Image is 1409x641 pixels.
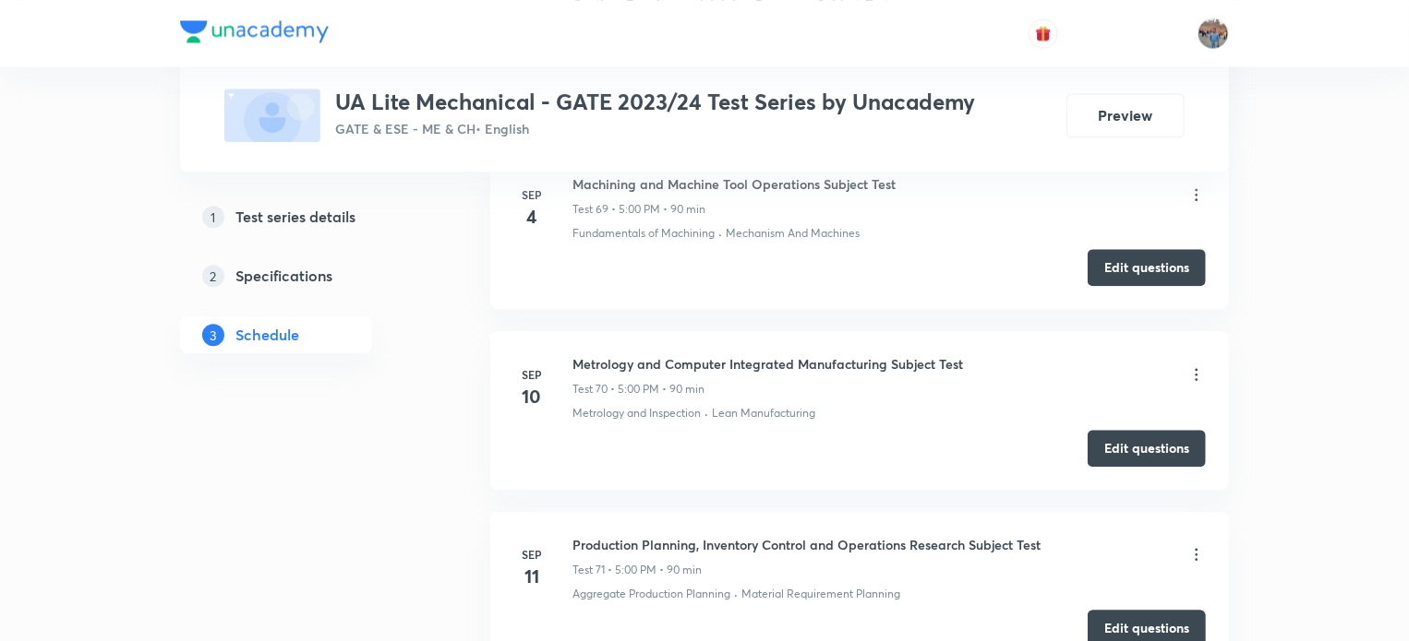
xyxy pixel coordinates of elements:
p: Material Requirement Planning [741,586,900,602]
h3: UA Lite Mechanical - GATE 2023/24 Test Series by Unacademy [335,89,975,115]
a: 2Specifications [180,257,431,294]
p: Lean Manufacturing [712,405,815,421]
h6: Machining and Machine Tool Operations Subject Test [572,174,896,194]
button: Edit questions [1088,430,1206,467]
p: Test 71 • 5:00 PM • 90 min [572,562,702,578]
h6: Production Planning, Inventory Control and Operations Research Subject Test [572,535,1041,554]
p: 1 [202,206,224,228]
p: Fundamentals of Machining [572,225,715,242]
button: avatar [1029,18,1058,48]
div: · [704,405,708,421]
img: avatar [1035,25,1052,42]
p: 2 [202,265,224,287]
p: Aggregate Production Planning [572,586,730,602]
h4: 4 [513,203,550,231]
button: Preview [1066,93,1185,137]
p: GATE & ESE - ME & CH • English [335,119,975,138]
p: Metrology and Inspection [572,405,701,421]
p: Test 69 • 5:00 PM • 90 min [572,201,705,218]
p: 3 [202,324,224,346]
h4: 10 [513,383,550,410]
h6: Metrology and Computer Integrated Manufacturing Subject Test [572,354,963,374]
h6: Sep [513,546,550,563]
h5: Specifications [235,265,332,287]
h5: Schedule [235,324,299,346]
a: Company Logo [180,20,329,47]
div: · [734,586,738,602]
h6: Sep [513,366,550,383]
p: Mechanism And Machines [726,225,860,242]
p: Test 70 • 5:00 PM • 90 min [572,381,704,398]
div: · [718,225,722,242]
h5: Test series details [235,206,355,228]
a: 1Test series details [180,198,431,235]
h4: 11 [513,563,550,590]
img: fallback-thumbnail.png [224,89,320,142]
img: Gangesh Yadav [1198,18,1229,49]
img: Company Logo [180,20,329,42]
button: Edit questions [1088,249,1206,286]
h6: Sep [513,186,550,203]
